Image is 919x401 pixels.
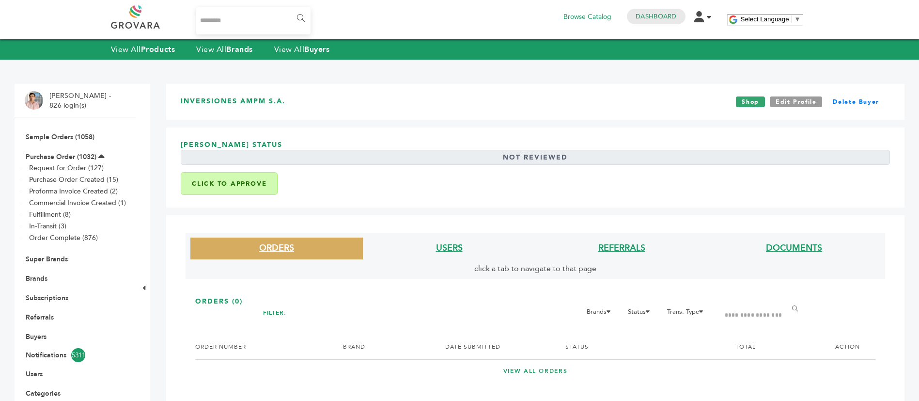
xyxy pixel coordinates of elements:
a: View AllBuyers [274,44,330,55]
a: DOCUMENTS [766,242,822,254]
span: Select Language [741,16,789,23]
a: Browse Catalog [563,12,611,22]
span: ▼ [794,16,801,23]
th: DATE SUBMITTED [433,335,553,359]
h1: ORDERS (0) [195,297,875,306]
a: Brands [26,274,47,283]
a: REFERRALS [598,242,645,254]
a: Notifications5311 [26,348,125,362]
span: click a tab to navigate to that page [474,263,596,274]
a: USERS [436,242,463,254]
h3: [PERSON_NAME] Status [181,140,890,172]
li: Trans. Type [662,306,714,322]
th: ACTION [808,335,875,359]
a: Buyers [26,332,47,341]
input: Filter by keywords [717,306,792,325]
a: Categories [26,389,61,398]
li: [PERSON_NAME] - 826 login(s) [49,91,113,110]
div: Not Reviewed [181,150,890,165]
a: Request for Order (127) [29,163,104,173]
a: Edit Profile [770,96,823,107]
a: Referrals [26,313,54,322]
a: VIEW ALL ORDERS [195,367,875,375]
span: 5311 [71,348,85,362]
a: Subscriptions [26,293,68,303]
th: TOTAL [723,335,808,359]
a: Sample Orders (1058) [26,132,94,142]
a: Order Complete (876) [29,233,98,242]
a: Delete Buyer [827,96,885,107]
button: Click to Approve [181,172,278,195]
a: Dashboard [636,12,676,21]
a: View AllBrands [196,44,253,55]
a: Commercial Invoice Created (1) [29,198,126,208]
input: Search... [196,7,311,34]
a: Purchase Order (1032) [26,152,96,161]
h2: FILTER: [263,306,286,320]
a: Purchase Order Created (15) [29,175,118,184]
a: View AllProducts [111,44,175,55]
h3: Inversiones AMPM S.A. [181,96,285,107]
a: Shop [736,96,765,107]
strong: Brands [226,44,252,55]
a: In-Transit (3) [29,222,66,231]
li: Brands [582,306,621,322]
a: Super Brands [26,255,68,264]
a: ORDERS [259,242,294,254]
li: Status [623,306,660,322]
th: ORDER NUMBER [195,335,331,359]
a: Select Language​ [741,16,801,23]
strong: Products [141,44,175,55]
a: Users [26,369,43,379]
a: Proforma Invoice Created (2) [29,187,118,196]
strong: Buyers [304,44,329,55]
th: STATUS [553,335,723,359]
th: BRAND [331,335,433,359]
a: Fulfillment (8) [29,210,71,219]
